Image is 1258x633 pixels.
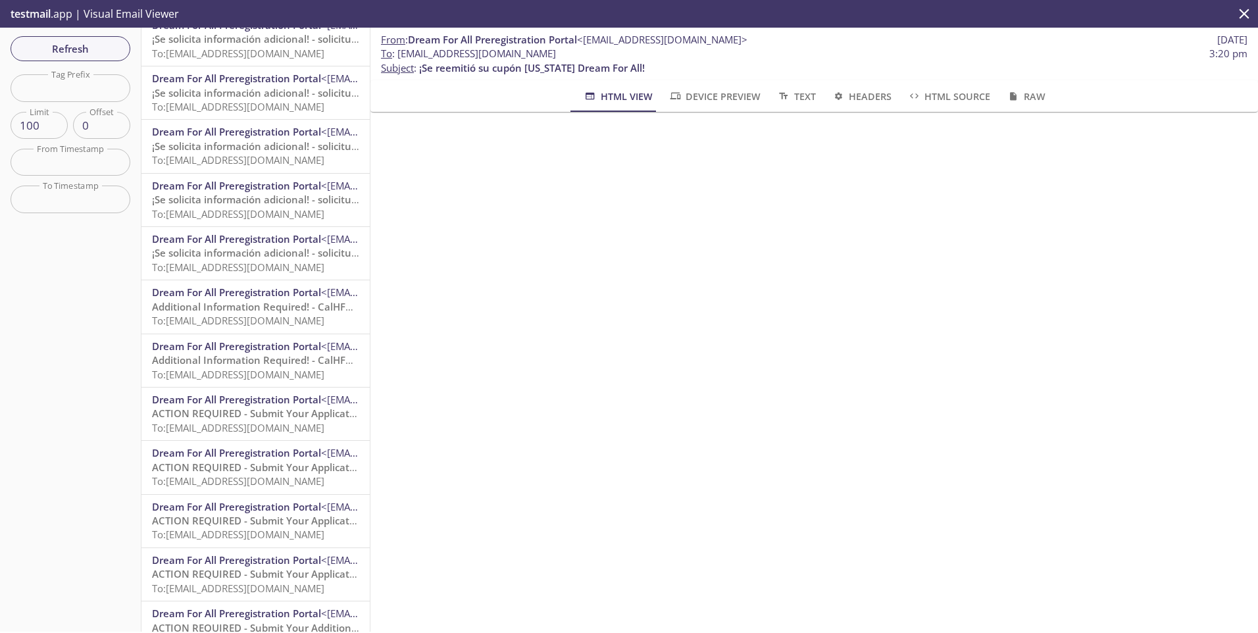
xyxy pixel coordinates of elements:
span: Text [776,88,815,105]
span: To: [EMAIL_ADDRESS][DOMAIN_NAME] [152,528,324,541]
span: To: [EMAIL_ADDRESS][DOMAIN_NAME] [152,261,324,274]
span: ACTION REQUIRED - Submit Your Application by [DATE] 5 PM PST [152,407,457,420]
span: Dream For All Preregistration Portal [152,340,321,353]
span: To: [EMAIL_ADDRESS][DOMAIN_NAME] [152,314,324,327]
span: HTML View [583,88,652,105]
span: Dream For All Preregistration Portal [152,125,321,138]
span: <[EMAIL_ADDRESS][DOMAIN_NAME]> [321,18,491,32]
div: Dream For All Preregistration Portal<[EMAIL_ADDRESS][DOMAIN_NAME]>¡Se solicita información adicio... [141,174,370,226]
span: <[EMAIL_ADDRESS][DOMAIN_NAME]> [577,33,747,46]
span: ¡Se solicita información adicional! - solicitud de CalHFA [152,86,409,99]
span: Dream For All Preregistration Portal [152,607,321,620]
div: Dream For All Preregistration Portal<[EMAIL_ADDRESS][DOMAIN_NAME]>ACTION REQUIRED - Submit Your A... [141,388,370,440]
div: Dream For All Preregistration Portal<[EMAIL_ADDRESS][DOMAIN_NAME]>ACTION REQUIRED - Submit Your A... [141,441,370,494]
span: <[EMAIL_ADDRESS][DOMAIN_NAME]> [321,179,491,192]
button: Refresh [11,36,130,61]
span: Dream For All Preregistration Portal [152,553,321,567]
span: Dream For All Preregistration Portal [152,179,321,192]
div: Dream For All Preregistration Portal<[EMAIL_ADDRESS][DOMAIN_NAME]>¡Se solicita información adicio... [141,13,370,66]
span: Dream For All Preregistration Portal [152,500,321,513]
span: [DATE] [1217,33,1247,47]
span: <[EMAIL_ADDRESS][DOMAIN_NAME]> [321,446,491,459]
span: Dream For All Preregistration Portal [152,18,321,32]
span: ¡Se reemitió su cupón [US_STATE] Dream For All! [419,61,645,74]
span: Device Preview [668,88,761,105]
span: ¡Se solicita información adicional! - solicitud de CalHFA [152,139,409,153]
span: Raw [1006,88,1045,105]
span: To: [EMAIL_ADDRESS][DOMAIN_NAME] [152,474,324,488]
div: Dream For All Preregistration Portal<[EMAIL_ADDRESS][DOMAIN_NAME]>¡Se solicita información adicio... [141,120,370,172]
span: To: [EMAIL_ADDRESS][DOMAIN_NAME] [152,153,324,166]
span: : [381,33,747,47]
span: To: [EMAIL_ADDRESS][DOMAIN_NAME] [152,207,324,220]
span: Dream For All Preregistration Portal [408,33,577,46]
div: Dream For All Preregistration Portal<[EMAIL_ADDRESS][DOMAIN_NAME]>ACTION REQUIRED - Submit Your A... [141,495,370,547]
span: Additional Information Required! - CalHFA Application [152,300,408,313]
span: Dream For All Preregistration Portal [152,72,321,85]
span: To: [EMAIL_ADDRESS][DOMAIN_NAME] [152,368,324,381]
span: <[EMAIL_ADDRESS][DOMAIN_NAME]> [321,125,491,138]
span: Dream For All Preregistration Portal [152,393,321,406]
span: testmail [11,7,51,21]
div: Dream For All Preregistration Portal<[EMAIL_ADDRESS][DOMAIN_NAME]>ACTION REQUIRED - Submit Your A... [141,548,370,601]
span: <[EMAIL_ADDRESS][DOMAIN_NAME]> [321,232,491,245]
span: Refresh [21,40,120,57]
span: Headers [832,88,892,105]
span: To: [EMAIL_ADDRESS][DOMAIN_NAME] [152,100,324,113]
span: ¡Se solicita información adicional! - solicitud de CalHFA [152,246,409,259]
span: To [381,47,392,60]
span: Subject [381,61,414,74]
span: ¡Se solicita información adicional! - solicitud de CalHFA [152,32,409,45]
div: Dream For All Preregistration Portal<[EMAIL_ADDRESS][DOMAIN_NAME]>¡Se solicita información adicio... [141,66,370,119]
span: <[EMAIL_ADDRESS][DOMAIN_NAME]> [321,500,491,513]
span: Dream For All Preregistration Portal [152,286,321,299]
p: : [381,47,1247,75]
span: ACTION REQUIRED - Submit Your Application by [DATE] 5 PM PST [152,461,457,474]
span: To: [EMAIL_ADDRESS][DOMAIN_NAME] [152,47,324,60]
span: <[EMAIL_ADDRESS][DOMAIN_NAME]> [321,393,491,406]
span: HTML Source [907,88,990,105]
div: Dream For All Preregistration Portal<[EMAIL_ADDRESS][DOMAIN_NAME]>¡Se solicita información adicio... [141,227,370,280]
span: Dream For All Preregistration Portal [152,232,321,245]
div: Dream For All Preregistration Portal<[EMAIL_ADDRESS][DOMAIN_NAME]>Additional Information Required... [141,334,370,387]
span: 3:20 pm [1209,47,1247,61]
span: <[EMAIL_ADDRESS][DOMAIN_NAME]> [321,72,491,85]
div: Dream For All Preregistration Portal<[EMAIL_ADDRESS][DOMAIN_NAME]>Additional Information Required... [141,280,370,333]
span: Dream For All Preregistration Portal [152,446,321,459]
span: ACTION REQUIRED - Submit Your Application by [DATE] 5 PM PST [152,567,457,580]
span: From [381,33,405,46]
span: <[EMAIL_ADDRESS][DOMAIN_NAME]> [321,607,491,620]
span: <[EMAIL_ADDRESS][DOMAIN_NAME]> [321,286,491,299]
span: ¡Se solicita información adicional! - solicitud de CalHFA [152,193,409,206]
span: To: [EMAIL_ADDRESS][DOMAIN_NAME] [152,421,324,434]
span: To: [EMAIL_ADDRESS][DOMAIN_NAME] [152,582,324,595]
span: <[EMAIL_ADDRESS][DOMAIN_NAME]> [321,340,491,353]
span: <[EMAIL_ADDRESS][DOMAIN_NAME]> [321,553,491,567]
span: ACTION REQUIRED - Submit Your Application by [DATE] 5 PM PST [152,514,457,527]
span: Additional Information Required! - CalHFA Application [152,353,408,367]
span: : [EMAIL_ADDRESS][DOMAIN_NAME] [381,47,556,61]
